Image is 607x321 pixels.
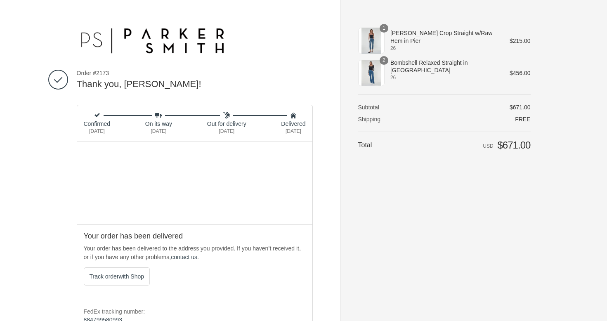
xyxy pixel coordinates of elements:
[77,69,313,77] span: Order #2173
[390,74,498,81] span: 26
[77,142,313,224] iframe: Google map displaying pin point of shipping address: Little Silver, New Jersey
[380,24,388,33] span: 1
[380,56,388,65] span: 2
[515,116,530,123] span: Free
[77,142,312,224] div: Google map displaying pin point of shipping address: Little Silver, New Jersey
[151,127,167,135] span: [DATE]
[145,120,172,127] span: On its way
[90,273,144,280] span: Track order
[84,231,306,241] h2: Your order has been delivered
[77,78,313,90] h2: Thank you, [PERSON_NAME]!
[219,127,234,135] span: [DATE]
[207,120,246,127] span: Out for delivery
[358,104,407,111] th: Subtotal
[358,116,381,123] span: Shipping
[77,23,227,56] img: Parker Smith
[84,120,111,127] span: Confirmed
[390,59,498,74] span: Bombshell Relaxed Straight in [GEOGRAPHIC_DATA]
[286,127,301,135] span: [DATE]
[483,143,493,149] span: USD
[390,29,498,44] span: [PERSON_NAME] Crop Straight w/Raw Hem in Pier
[84,267,150,286] button: Track orderwith Shop
[119,273,144,280] span: with Shop
[390,45,498,52] span: 26
[84,308,145,315] strong: FedEx tracking number:
[497,139,530,151] span: $671.00
[281,120,305,127] span: Delivered
[171,254,197,260] a: contact us
[89,127,105,135] span: [DATE]
[510,104,531,111] span: $671.00
[358,142,372,149] span: Total
[84,244,306,262] p: Your order has been delivered to the address you provided. If you haven’t received it, or if you ...
[510,70,531,76] span: $456.00
[510,38,531,44] span: $215.00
